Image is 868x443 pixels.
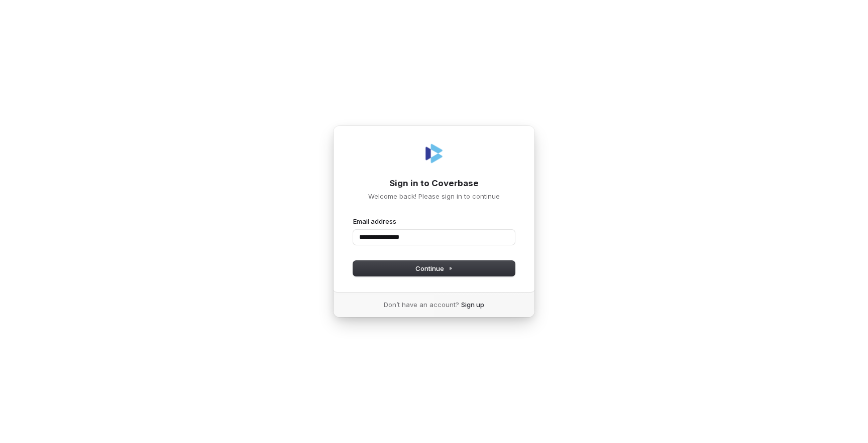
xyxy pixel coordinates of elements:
h1: Sign in to Coverbase [353,178,515,190]
p: Welcome back! Please sign in to continue [353,192,515,201]
span: Continue [415,264,453,273]
img: Coverbase [422,141,446,166]
label: Email address [353,217,396,226]
span: Don’t have an account? [384,300,459,309]
a: Sign up [461,300,484,309]
button: Continue [353,261,515,276]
